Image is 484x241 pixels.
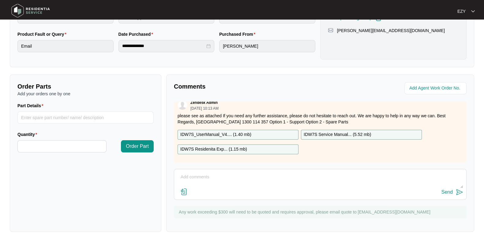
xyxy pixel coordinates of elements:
[126,143,149,150] span: Order Part
[178,100,187,110] img: user.svg
[180,188,188,195] img: file-attachment-doc.svg
[441,188,463,196] button: Send
[304,131,371,138] p: IDW7S Service Manual... ( 5.52 mb )
[121,140,154,152] button: Order Part
[441,189,453,195] div: Send
[17,103,46,109] label: Part Details
[122,43,205,49] input: Date Purchased
[9,2,52,20] img: residentia service logo
[179,209,463,215] p: Any work exceeding $300 will need to be quoted and requires approval, please email quote to [EMAI...
[219,31,258,37] label: Purchased From
[174,82,316,91] p: Comments
[178,113,463,125] p: please see as attached If you need any further assistance, please do not hesitate to reach out. W...
[190,100,218,105] p: Zendesk Admin
[457,8,466,14] p: EZY
[471,10,475,13] img: dropdown arrow
[17,111,154,124] input: Part Details
[118,31,156,37] label: Date Purchased
[17,40,114,52] input: Product Fault or Query
[409,85,463,92] input: Add Agent Work Order No.
[219,40,315,52] input: Purchased From
[328,27,333,33] img: map-pin
[18,141,106,152] input: Quantity
[180,131,251,138] p: IDW7S_UserManual_V4.... ( 1.40 mb )
[190,107,219,110] p: [DATE] 10:13 AM
[337,27,445,34] p: [PERSON_NAME][EMAIL_ADDRESS][DOMAIN_NAME]
[456,188,463,196] img: send-icon.svg
[17,82,154,91] p: Order Parts
[180,146,247,153] p: IDW7S Residenita Exp... ( 1.15 mb )
[17,131,39,137] label: Quantity
[17,31,69,37] label: Product Fault or Query
[17,91,154,97] p: Add your orders one by one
